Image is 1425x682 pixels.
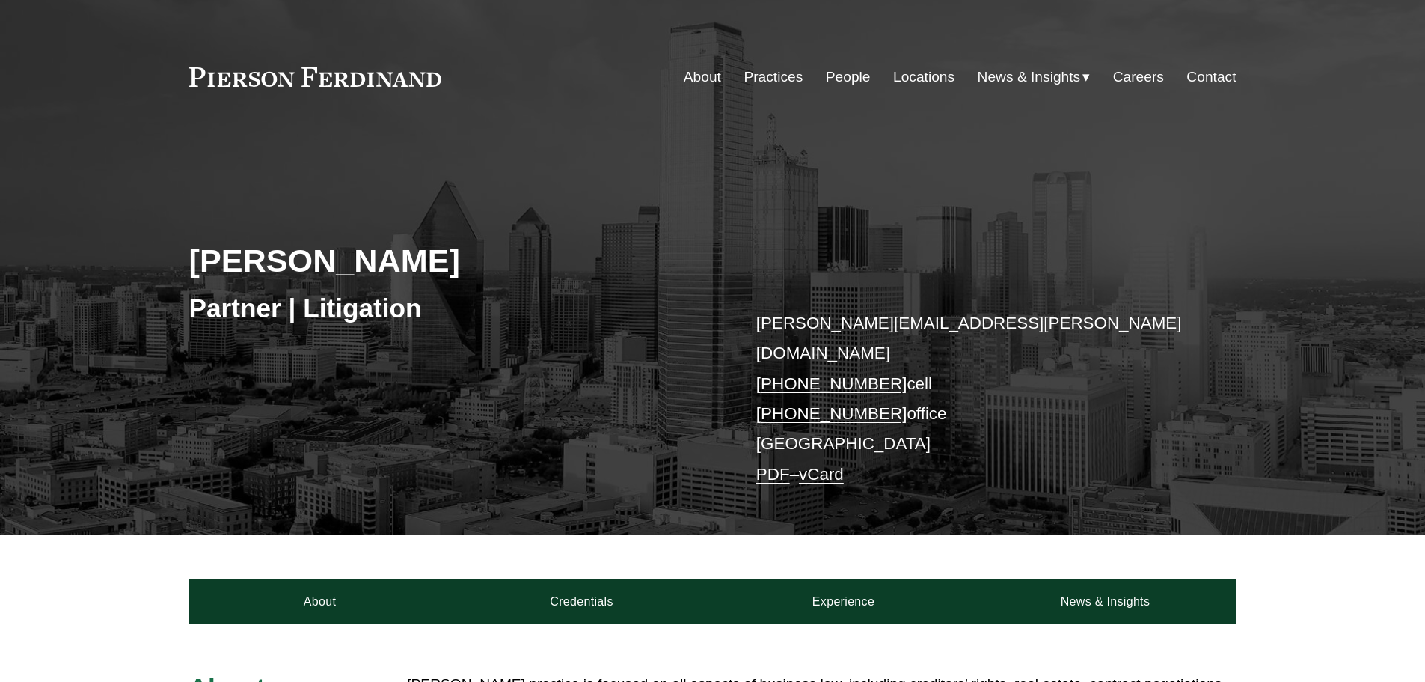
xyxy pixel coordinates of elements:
[189,292,713,325] h3: Partner | Litigation
[826,63,871,91] a: People
[978,64,1081,91] span: News & Insights
[799,465,844,484] a: vCard
[1186,63,1236,91] a: Contact
[756,308,1192,490] p: cell office [GEOGRAPHIC_DATA] –
[684,63,721,91] a: About
[974,579,1236,624] a: News & Insights
[189,241,713,280] h2: [PERSON_NAME]
[713,579,975,624] a: Experience
[451,579,713,624] a: Credentials
[893,63,954,91] a: Locations
[978,63,1091,91] a: folder dropdown
[756,314,1182,362] a: [PERSON_NAME][EMAIL_ADDRESS][PERSON_NAME][DOMAIN_NAME]
[756,374,907,393] a: [PHONE_NUMBER]
[744,63,803,91] a: Practices
[189,579,451,624] a: About
[756,404,907,423] a: [PHONE_NUMBER]
[1113,63,1164,91] a: Careers
[756,465,790,484] a: PDF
